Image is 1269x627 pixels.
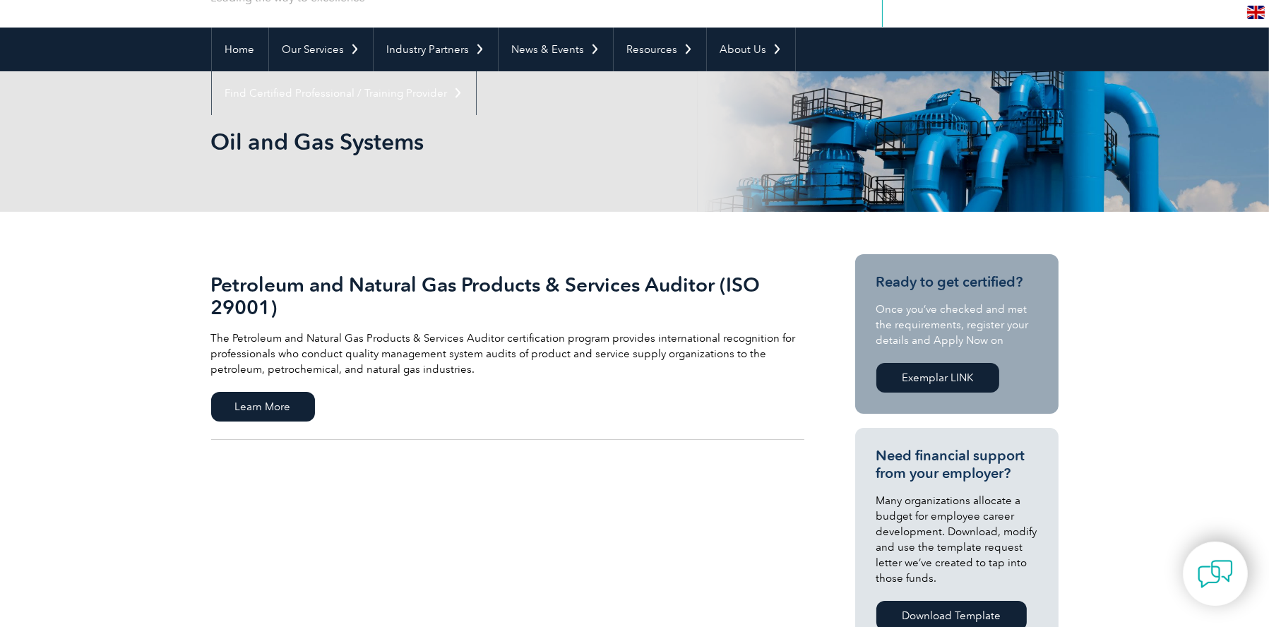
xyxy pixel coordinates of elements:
h3: Ready to get certified? [876,273,1037,291]
a: Resources [614,28,706,71]
img: en [1247,6,1265,19]
a: Petroleum and Natural Gas Products & Services Auditor (ISO 29001) The Petroleum and Natural Gas P... [211,254,804,440]
a: Home [212,28,268,71]
a: Industry Partners [374,28,498,71]
p: Many organizations allocate a budget for employee career development. Download, modify and use th... [876,493,1037,586]
a: Find Certified Professional / Training Provider [212,71,476,115]
h1: Oil and Gas Systems [211,128,753,155]
p: The Petroleum and Natural Gas Products & Services Auditor certification program provides internat... [211,330,804,377]
img: contact-chat.png [1198,556,1233,592]
h2: Petroleum and Natural Gas Products & Services Auditor (ISO 29001) [211,273,804,318]
a: Exemplar LINK [876,363,999,393]
a: About Us [707,28,795,71]
h3: Need financial support from your employer? [876,447,1037,482]
a: News & Events [499,28,613,71]
p: Once you’ve checked and met the requirements, register your details and Apply Now on [876,301,1037,348]
span: Learn More [211,392,315,422]
a: Our Services [269,28,373,71]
